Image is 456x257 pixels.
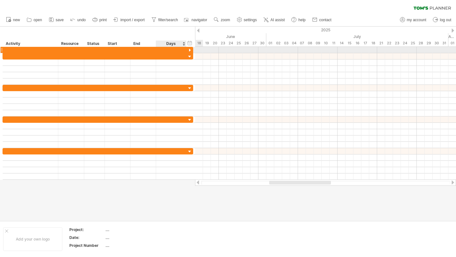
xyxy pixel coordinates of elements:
span: open [34,18,42,22]
a: zoom [212,16,232,24]
div: Monday, 28 July 2025 [417,40,425,47]
a: save [47,16,66,24]
div: Friday, 18 July 2025 [369,40,377,47]
div: Project: [69,227,104,232]
a: settings [235,16,259,24]
div: Thursday, 3 July 2025 [282,40,290,47]
a: undo [69,16,88,24]
span: save [56,18,64,22]
a: AI assist [262,16,287,24]
a: contact [311,16,333,24]
a: new [4,16,22,24]
div: Tuesday, 24 June 2025 [227,40,235,47]
div: .... [105,235,159,240]
span: AI assist [270,18,285,22]
div: Wednesday, 18 June 2025 [195,40,203,47]
div: Thursday, 10 July 2025 [322,40,330,47]
div: Wednesday, 2 July 2025 [274,40,282,47]
div: Date: [69,235,104,240]
div: Friday, 4 July 2025 [290,40,298,47]
div: Thursday, 31 July 2025 [440,40,448,47]
div: Monday, 21 July 2025 [377,40,385,47]
span: settings [244,18,257,22]
a: my account [398,16,428,24]
span: new [13,18,20,22]
span: help [298,18,306,22]
a: navigator [183,16,209,24]
div: Wednesday, 23 July 2025 [393,40,401,47]
span: undo [77,18,86,22]
div: Resource [61,41,80,47]
div: End [133,41,152,47]
a: open [25,16,44,24]
span: log out [440,18,451,22]
span: contact [319,18,332,22]
div: Wednesday, 16 July 2025 [353,40,361,47]
div: .... [105,227,159,232]
a: import / export [112,16,147,24]
div: Friday, 27 June 2025 [250,40,258,47]
div: Friday, 11 July 2025 [330,40,338,47]
div: .... [105,243,159,248]
a: print [91,16,109,24]
div: July 2025 [266,33,448,40]
div: Thursday, 26 June 2025 [243,40,250,47]
div: Activity [6,41,54,47]
div: Tuesday, 15 July 2025 [345,40,353,47]
div: Thursday, 19 June 2025 [203,40,211,47]
div: Thursday, 24 July 2025 [401,40,409,47]
a: log out [431,16,453,24]
div: Tuesday, 8 July 2025 [306,40,314,47]
div: Start [108,41,127,47]
div: Friday, 25 July 2025 [409,40,417,47]
span: zoom [221,18,230,22]
div: Project Number [69,243,104,248]
div: Tuesday, 29 July 2025 [425,40,433,47]
div: Monday, 7 July 2025 [298,40,306,47]
div: Friday, 20 June 2025 [211,40,219,47]
div: Wednesday, 25 June 2025 [235,40,243,47]
div: Monday, 23 June 2025 [219,40,227,47]
a: filter/search [150,16,180,24]
div: Wednesday, 9 July 2025 [314,40,322,47]
span: my account [407,18,426,22]
div: Tuesday, 1 July 2025 [266,40,274,47]
a: help [290,16,307,24]
span: import / export [120,18,145,22]
span: print [99,18,107,22]
div: Add your own logo [3,227,62,251]
div: Days [156,41,186,47]
div: Wednesday, 30 July 2025 [433,40,440,47]
div: Monday, 14 July 2025 [338,40,345,47]
span: navigator [192,18,207,22]
div: Thursday, 17 July 2025 [361,40,369,47]
div: Tuesday, 22 July 2025 [385,40,393,47]
div: Status [87,41,101,47]
span: filter/search [158,18,178,22]
div: Monday, 30 June 2025 [258,40,266,47]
